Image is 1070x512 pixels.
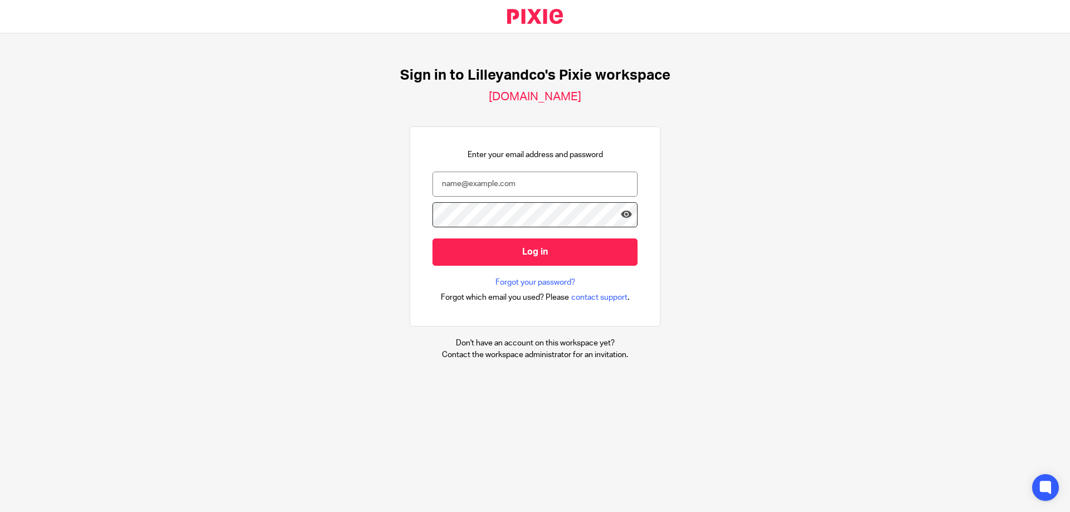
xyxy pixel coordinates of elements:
input: name@example.com [432,172,638,197]
a: Forgot your password? [495,277,575,288]
h1: Sign in to Lilleyandco's Pixie workspace [400,67,670,84]
p: Enter your email address and password [468,149,603,160]
p: Contact the workspace administrator for an invitation. [442,349,628,360]
span: contact support [571,292,628,303]
h2: [DOMAIN_NAME] [489,90,581,104]
span: Forgot which email you used? Please [441,292,569,303]
div: . [441,291,630,304]
input: Log in [432,238,638,266]
p: Don't have an account on this workspace yet? [442,338,628,349]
